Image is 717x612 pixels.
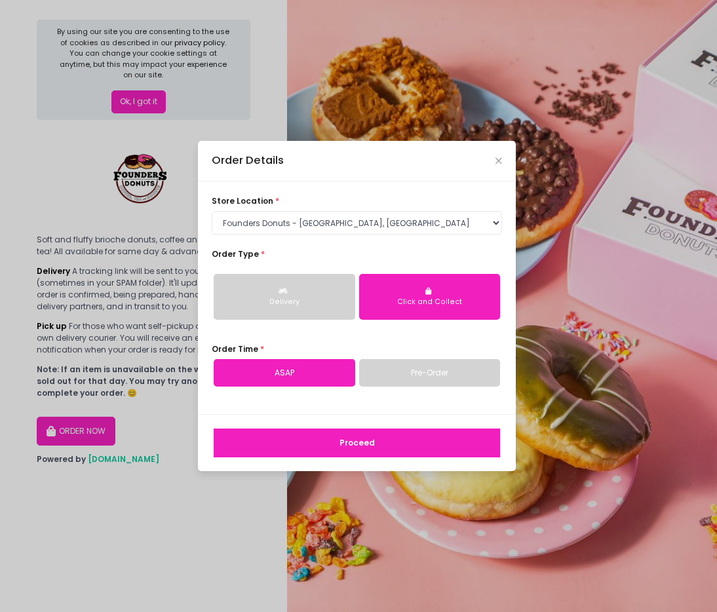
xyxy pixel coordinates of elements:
[359,359,501,387] a: Pre-Order
[214,359,355,387] a: ASAP
[212,195,273,206] span: store location
[214,274,355,320] button: Delivery
[212,153,284,169] div: Order Details
[214,429,500,457] button: Proceed
[495,158,502,164] button: Close
[212,248,259,259] span: Order Type
[368,297,492,307] div: Click and Collect
[222,297,347,307] div: Delivery
[359,274,501,320] button: Click and Collect
[212,343,258,354] span: Order Time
